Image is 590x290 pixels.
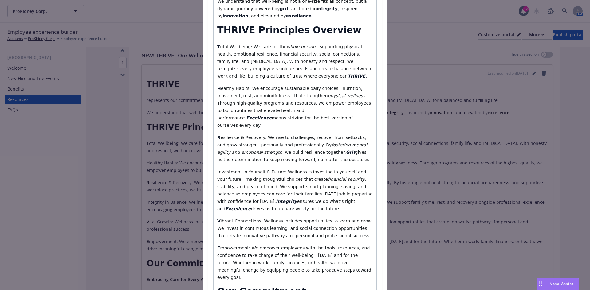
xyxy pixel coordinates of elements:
[251,206,340,211] span: drives us to prepare wisely for the future.
[537,278,545,290] div: Drag to move
[286,14,311,18] strong: excellence
[225,206,251,211] strong: Excellence
[549,281,574,286] span: Nova Assist
[312,14,313,18] span: .
[282,150,346,155] span: , we build resilience together.
[287,44,316,49] em: whole person
[217,44,372,79] span: —supporting physical health, emotional resilience, financial security, social connections, family...
[348,74,367,79] strong: THRIVE.
[217,115,354,128] span: means striving for the best version of ourselves every day.
[217,135,221,140] strong: R
[280,6,288,11] strong: grit
[217,169,368,182] span: nvestment in Yourself & Future: Wellness is investing in yourself and your future—making thoughtf...
[217,218,374,238] span: ibrant Connections: Wellness includes opportunities to learn and grow. We invest in continuous le...
[217,246,220,250] strong: E
[328,177,365,182] em: financial security
[217,44,220,49] strong: T
[328,93,365,98] em: physical wellness
[248,14,286,18] span: , and elevated by
[246,115,272,120] strong: Excellence
[317,6,338,11] strong: integrity
[217,218,221,223] strong: V
[217,86,221,91] strong: H
[217,135,368,147] span: esilience & Recovery: We rise to challenges, recover from setbacks, and grow stronger—personally ...
[289,6,317,11] span: , anchored in
[217,25,361,35] strong: THRIVE Principles Overview
[217,86,364,98] span: ealthy Habits: We encourage sustainable daily choices—nutrition, movement, rest, and mindfulness—...
[217,246,372,280] span: mpowerment: We empower employees with the tools, resources, and confidence to take charge of thei...
[220,44,287,49] span: otal Wellbeing: We care for the
[346,150,355,155] strong: Grit
[217,169,219,174] strong: I
[222,14,248,18] strong: innovation
[276,199,297,204] strong: Integrity
[537,278,579,290] button: Nova Assist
